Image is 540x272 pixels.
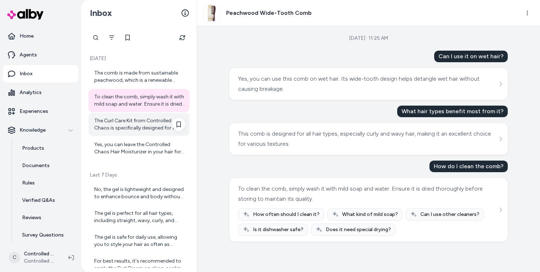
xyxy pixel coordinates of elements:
div: What hair types benefit most from it? [397,106,508,117]
h3: Peachwood Wide-Tooth Comb [226,9,312,17]
p: Agents [20,51,37,59]
p: Verified Q&As [22,197,55,204]
a: The Curl Care Kit from Controlled Chaos is specifically designed for curly hair and is suitable f... [88,113,190,136]
h2: Inbox [90,8,112,18]
button: See more [496,135,505,143]
p: Knowledge [20,127,46,134]
p: Experiences [20,108,48,115]
div: For best results, it's recommended to apply the Curl Cream on clean, soaking wet hair to achieve ... [94,258,185,272]
div: To clean the comb, simply wash it with mild soap and water. Ensure it is dried thoroughly before ... [94,93,185,108]
p: Analytics [20,89,42,96]
div: This comb is designed for all hair types, especially curly and wavy hair, making it an excellent ... [238,129,497,149]
img: 1_c62a889e-091a-4f67-a8a6-c544bc35e256.jpg [203,5,220,21]
a: Verified Q&As [15,192,78,209]
button: Filter [104,30,119,45]
p: Survey Questions [22,231,64,239]
div: The Curl Care Kit from Controlled Chaos is specifically designed for curly hair and is suitable f... [94,117,185,132]
span: Can I use other cleaners? [420,211,479,218]
p: Rules [22,179,35,187]
div: The gel is perfect for all hair types, including straight, wavy, curly, and coily. [94,210,185,224]
button: CControlled Chaos ShopifyControlled Chaos [4,246,62,269]
a: Analytics [3,84,78,101]
p: Inbox [20,70,33,77]
div: Can I use it on wet hair? [434,51,508,62]
a: Home [3,27,78,45]
div: Yes, you can leave the Controlled Chaos Hair Moisturizer in your hair for added moisture. After a... [94,141,185,156]
button: Knowledge [3,122,78,139]
a: Yes, you can leave the Controlled Chaos Hair Moisturizer in your hair for added moisture. After a... [88,137,190,160]
div: The comb is made from sustainable peachwood, which is a renewable resource, making it an eco-frie... [94,69,185,84]
div: The gel is safe for daily use, allowing you to style your hair as often as needed. [94,234,185,248]
p: Home [20,33,34,40]
a: The gel is safe for daily use, allowing you to style your hair as often as needed. [88,229,190,252]
span: How often should I clean it? [253,211,320,218]
img: alby Logo [7,9,43,20]
a: Inbox [3,65,78,82]
a: Reviews [15,209,78,226]
button: Refresh [175,30,190,45]
button: See more [496,205,505,214]
div: How do I clean the comb? [429,161,508,172]
button: See more [496,80,505,88]
div: [DATE] · 11:25 AM [349,35,388,42]
span: What kind of mild soap? [342,211,398,218]
p: [DATE] [88,55,190,62]
p: Products [22,145,44,152]
a: No, the gel is lightweight and designed to enhance bounce and body without weighing hair down. [88,182,190,205]
p: Documents [22,162,50,169]
p: Last 7 Days [88,171,190,179]
span: Does it need special drying? [326,226,391,233]
div: To clean the comb, simply wash it with mild soap and water. Ensure it is dried thoroughly before ... [238,184,497,204]
a: To clean the comb, simply wash it with mild soap and water. Ensure it is dried thoroughly before ... [88,89,190,112]
p: Reviews [22,214,41,221]
a: The gel is perfect for all hair types, including straight, wavy, curly, and coily. [88,205,190,229]
p: Controlled Chaos Shopify [24,250,57,258]
span: Controlled Chaos [24,258,57,265]
a: Agents [3,46,78,64]
a: Survey Questions [15,226,78,244]
a: Rules [15,174,78,192]
span: Is it dishwasher safe? [253,226,303,233]
div: No, the gel is lightweight and designed to enhance bounce and body without weighing hair down. [94,186,185,200]
a: Experiences [3,103,78,120]
a: Products [15,140,78,157]
a: Documents [15,157,78,174]
div: Yes, you can use this comb on wet hair. Its wide-tooth design helps detangle wet hair without cau... [238,74,497,94]
a: The comb is made from sustainable peachwood, which is a renewable resource, making it an eco-frie... [88,65,190,88]
span: C [9,252,20,263]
